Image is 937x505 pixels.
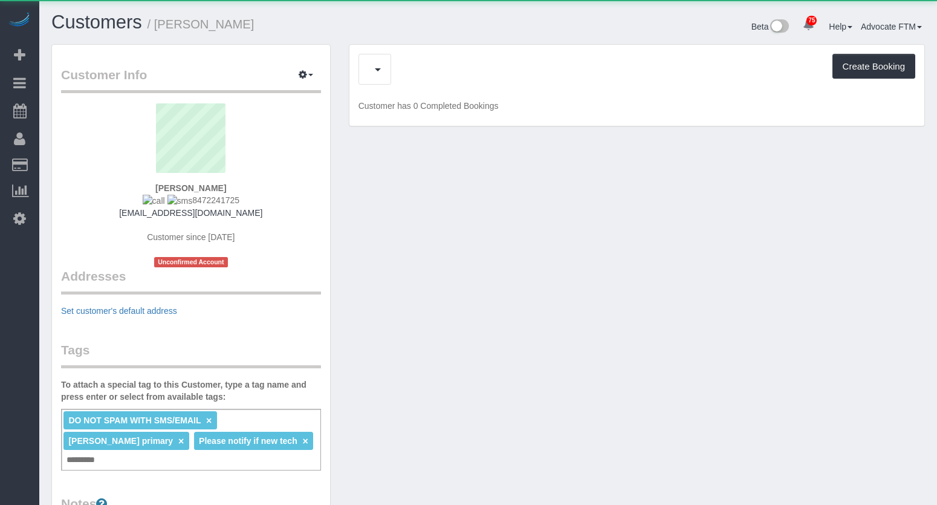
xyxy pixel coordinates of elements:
[154,257,228,267] span: Unconfirmed Account
[61,66,321,93] legend: Customer Info
[61,306,177,316] a: Set customer's default address
[147,232,235,242] span: Customer since [DATE]
[167,195,193,207] img: sms
[861,22,922,31] a: Advocate FTM
[61,379,321,403] label: To attach a special tag to this Customer, type a tag name and press enter or select from availabl...
[143,195,165,207] img: call
[797,12,820,39] a: 75
[155,183,226,193] strong: [PERSON_NAME]
[769,19,789,35] img: New interface
[7,12,31,29] img: Automaid Logo
[68,436,173,446] span: [PERSON_NAME] primary
[806,16,817,25] span: 75
[303,436,308,446] a: ×
[199,436,297,446] span: Please notify if new tech
[829,22,852,31] a: Help
[68,415,201,425] span: DO NOT SPAM WITH SMS/EMAIL
[206,415,212,426] a: ×
[119,208,262,218] a: [EMAIL_ADDRESS][DOMAIN_NAME]
[178,436,184,446] a: ×
[61,341,321,368] legend: Tags
[148,18,255,31] small: / [PERSON_NAME]
[143,195,239,205] span: 8472241725
[51,11,142,33] a: Customers
[832,54,915,79] button: Create Booking
[358,100,915,112] p: Customer has 0 Completed Bookings
[751,22,789,31] a: Beta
